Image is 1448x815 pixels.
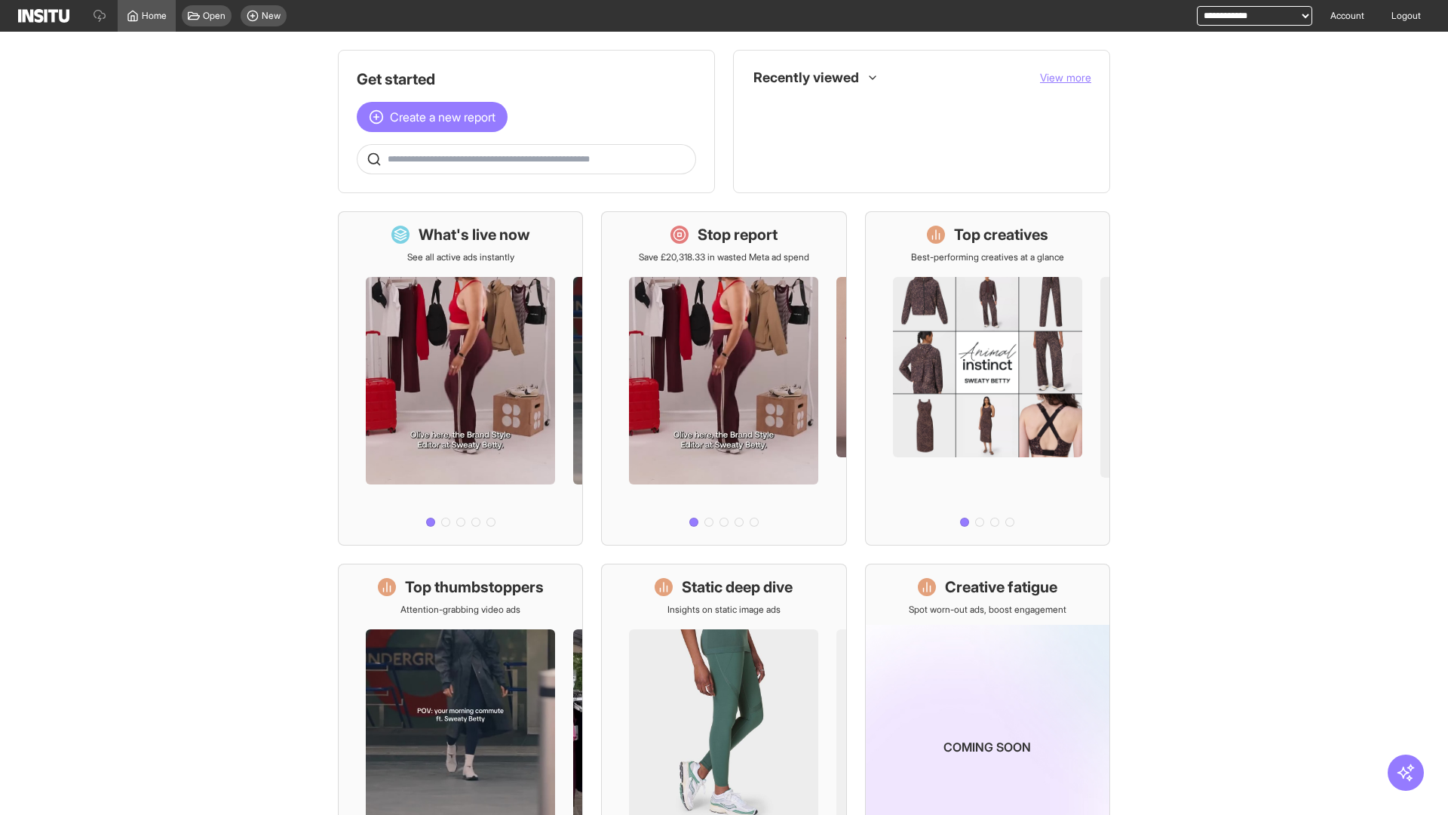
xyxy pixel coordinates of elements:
[911,251,1064,263] p: Best-performing creatives at a glance
[419,224,530,245] h1: What's live now
[1040,71,1091,84] span: View more
[639,251,809,263] p: Save £20,318.33 in wasted Meta ad spend
[698,224,778,245] h1: Stop report
[865,211,1110,546] a: Top creativesBest-performing creatives at a glance
[18,9,69,23] img: Logo
[203,10,225,22] span: Open
[357,102,508,132] button: Create a new report
[601,211,846,546] a: Stop reportSave £20,318.33 in wasted Meta ad spend
[357,69,696,90] h1: Get started
[262,10,281,22] span: New
[954,224,1048,245] h1: Top creatives
[1040,70,1091,85] button: View more
[667,604,781,616] p: Insights on static image ads
[405,577,544,598] h1: Top thumbstoppers
[390,108,495,126] span: Create a new report
[142,10,167,22] span: Home
[407,251,514,263] p: See all active ads instantly
[338,211,583,546] a: What's live nowSee all active ads instantly
[682,577,793,598] h1: Static deep dive
[400,604,520,616] p: Attention-grabbing video ads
